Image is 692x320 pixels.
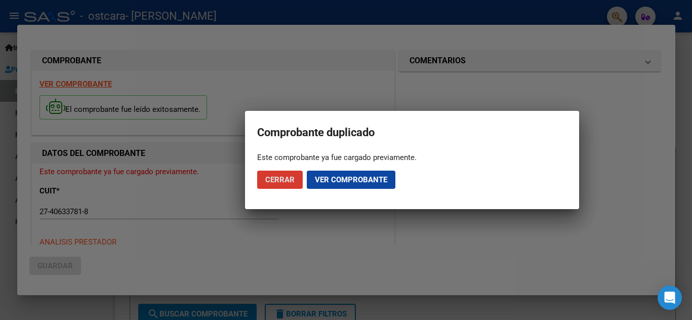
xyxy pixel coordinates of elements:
div: Este comprobante ya fue cargado previamente. [257,152,567,163]
button: Ver comprobante [307,171,395,189]
button: Cerrar [257,171,303,189]
h2: Comprobante duplicado [257,123,567,142]
span: Ver comprobante [315,175,387,184]
span: Cerrar [265,175,295,184]
div: Open Intercom Messenger [658,286,682,310]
